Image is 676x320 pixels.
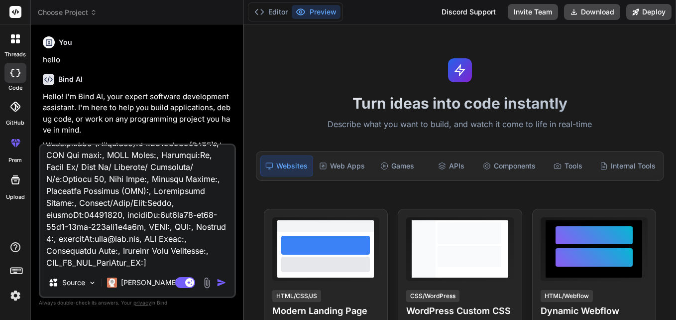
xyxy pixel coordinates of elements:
img: Pick Models [88,279,97,287]
label: GitHub [6,119,24,127]
img: icon [217,278,226,288]
div: Internal Tools [596,156,660,176]
textarea: [Lor ip Dol SI Ametconse:, ADI_ELITSEDD_EiusModt_IN:, UTLA_ETDOLORE_MagnAali_EN:, ADM Veniamqu:, ... [40,145,234,269]
label: prem [8,156,22,164]
div: Websites [260,156,314,176]
p: What would you like to create or work on [DATE]? I can help with: [43,140,234,162]
div: HTML/Webflow [541,290,593,302]
div: HTML/CSS/JS [272,290,321,302]
label: code [8,84,22,92]
button: Preview [292,5,340,19]
h1: Turn ideas into code instantly [250,94,670,112]
p: Always double-check its answers. Your in Bind [39,298,236,308]
button: Invite Team [508,4,558,20]
h4: WordPress Custom CSS [406,304,513,318]
p: Describe what you want to build, and watch it come to life in real-time [250,118,670,131]
p: Hello! I'm Bind AI, your expert software development assistant. I'm here to help you build applic... [43,91,234,136]
label: threads [4,50,26,59]
div: Tools [542,156,594,176]
span: privacy [133,300,151,306]
button: Editor [250,5,292,19]
img: attachment [201,277,213,289]
label: Upload [6,193,25,201]
div: APIs [425,156,477,176]
p: hello [43,54,234,66]
h6: Bind AI [58,74,83,84]
div: Components [479,156,540,176]
img: Claude 4 Sonnet [107,278,117,288]
div: Web Apps [315,156,369,176]
h6: You [59,37,72,47]
button: Deploy [626,4,672,20]
p: Source [62,278,85,288]
img: settings [7,287,24,304]
div: Discord Support [436,4,502,20]
div: CSS/WordPress [406,290,459,302]
span: Choose Project [38,7,97,17]
button: Download [564,4,620,20]
h4: Modern Landing Page [272,304,379,318]
p: [PERSON_NAME] 4 S.. [121,278,195,288]
div: Games [371,156,423,176]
